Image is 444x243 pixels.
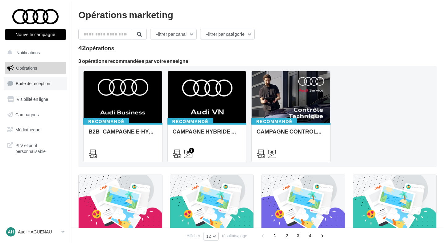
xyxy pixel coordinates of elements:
a: Campagnes [4,108,67,121]
button: 12 [203,232,219,241]
span: Visibilité en ligne [17,97,48,102]
div: Opérations marketing [78,10,437,19]
button: Nouvelle campagne [5,29,66,40]
span: 2 [282,231,292,241]
p: Audi HAGUENAU [18,229,59,235]
span: 1 [270,231,280,241]
a: Opérations [4,62,67,75]
a: AH Audi HAGUENAU [5,226,66,238]
span: Boîte de réception [16,81,50,86]
div: Recommandé [83,118,129,125]
span: Médiathèque [15,127,40,132]
span: AH [8,229,14,235]
div: 3 opérations recommandées par votre enseigne [78,59,437,64]
span: Campagnes [15,112,39,117]
a: PLV et print personnalisable [4,139,67,157]
div: opérations [86,45,114,51]
button: Notifications [4,46,65,59]
div: CAMPAGNE CONTROLE TECHNIQUE 25€ OCTOBRE [257,128,325,141]
div: B2B_CAMPAGNE E-HYBRID OCTOBRE [88,128,157,141]
div: 3 [189,148,194,153]
button: Filtrer par catégorie [200,29,255,39]
span: 12 [206,234,211,239]
span: résultats/page [222,233,247,239]
div: Recommandé [251,118,297,125]
div: 42 [78,44,114,51]
span: Afficher [187,233,200,239]
span: PLV et print personnalisable [15,141,64,154]
a: Boîte de réception [4,77,67,90]
div: Recommandé [167,118,213,125]
span: Notifications [16,50,40,55]
a: Visibilité en ligne [4,93,67,106]
div: CAMPAGNE HYBRIDE RECHARGEABLE [173,128,241,141]
span: 3 [293,231,303,241]
button: Filtrer par canal [150,29,197,39]
span: Opérations [16,65,37,71]
a: Médiathèque [4,123,67,136]
span: 4 [305,231,315,241]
